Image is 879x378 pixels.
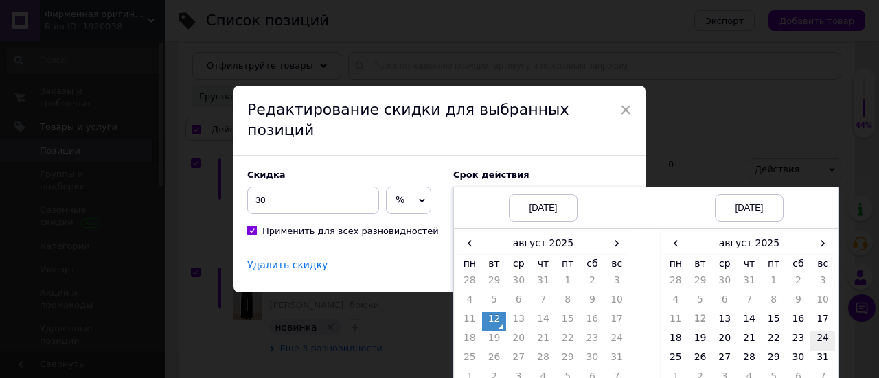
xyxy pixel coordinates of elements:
[506,293,531,312] td: 6
[786,331,811,351] td: 23
[556,254,580,274] th: пт
[737,293,762,312] td: 7
[688,351,713,370] td: 26
[810,331,835,351] td: 24
[663,274,688,293] td: 28
[482,312,507,331] td: 12
[762,351,786,370] td: 29
[509,194,578,222] div: [DATE]
[604,254,629,274] th: вс
[604,293,629,312] td: 10
[737,331,762,351] td: 21
[580,312,605,331] td: 16
[506,331,531,351] td: 20
[482,293,507,312] td: 5
[580,331,605,351] td: 23
[604,351,629,370] td: 31
[531,293,556,312] td: 7
[688,274,713,293] td: 29
[762,254,786,274] th: пт
[453,169,632,180] label: Cрок действия
[580,351,605,370] td: 30
[247,259,328,271] span: Удалить скидку
[556,293,580,312] td: 8
[688,331,713,351] td: 19
[457,233,482,253] span: ‹
[712,312,737,331] td: 13
[247,101,569,139] span: Редактирование скидки для выбранных позиций
[457,331,482,351] td: 18
[556,351,580,370] td: 29
[580,293,605,312] td: 9
[688,293,713,312] td: 5
[712,254,737,274] th: ср
[762,312,786,331] td: 15
[556,331,580,351] td: 22
[604,274,629,293] td: 3
[262,225,439,237] div: Применить для всех разновидностей
[457,351,482,370] td: 25
[737,254,762,274] th: чт
[663,293,688,312] td: 4
[712,293,737,312] td: 6
[531,331,556,351] td: 21
[663,351,688,370] td: 25
[688,233,811,254] th: август 2025
[688,312,713,331] td: 12
[556,312,580,331] td: 15
[604,312,629,331] td: 17
[457,254,482,274] th: пн
[619,98,632,121] span: ×
[688,254,713,274] th: вт
[457,293,482,312] td: 4
[762,274,786,293] td: 1
[482,233,605,254] th: август 2025
[580,254,605,274] th: сб
[506,312,531,331] td: 13
[810,312,835,331] td: 17
[786,312,811,331] td: 16
[712,274,737,293] td: 30
[663,331,688,351] td: 18
[506,274,531,293] td: 30
[737,351,762,370] td: 28
[506,254,531,274] th: ср
[580,274,605,293] td: 2
[531,274,556,293] td: 31
[663,254,688,274] th: пн
[810,293,835,312] td: 10
[506,351,531,370] td: 27
[810,233,835,253] span: ›
[457,312,482,331] td: 11
[396,194,404,205] span: %
[482,254,507,274] th: вт
[712,351,737,370] td: 27
[247,169,286,180] span: Скидка
[762,293,786,312] td: 8
[531,351,556,370] td: 28
[715,194,784,222] div: [DATE]
[786,351,811,370] td: 30
[531,312,556,331] td: 14
[531,254,556,274] th: чт
[247,187,379,214] input: 0
[810,274,835,293] td: 3
[663,312,688,331] td: 11
[810,254,835,274] th: вс
[762,331,786,351] td: 22
[482,351,507,370] td: 26
[482,331,507,351] td: 19
[556,274,580,293] td: 1
[737,312,762,331] td: 14
[810,351,835,370] td: 31
[457,274,482,293] td: 28
[737,274,762,293] td: 31
[712,331,737,351] td: 20
[482,274,507,293] td: 29
[786,254,811,274] th: сб
[604,233,629,253] span: ›
[604,331,629,351] td: 24
[786,293,811,312] td: 9
[663,233,688,253] span: ‹
[786,274,811,293] td: 2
